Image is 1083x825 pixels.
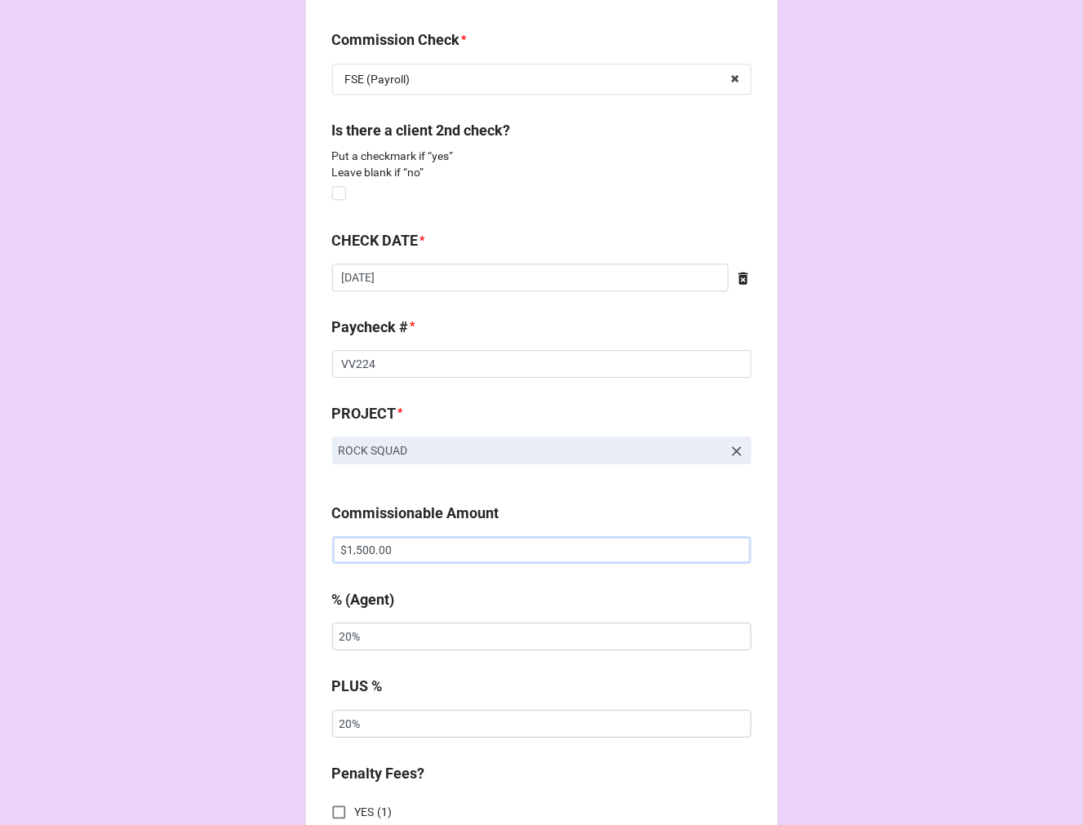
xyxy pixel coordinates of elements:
span: YES (1) [355,804,393,821]
label: Commission Check [332,29,460,51]
input: Date [332,264,729,291]
p: ROCK SQUAD [339,442,722,459]
label: Paycheck # [332,316,409,339]
label: Is there a client 2nd check? [332,119,511,142]
label: PLUS % [332,675,383,698]
label: Commissionable Amount [332,502,499,525]
label: PROJECT [332,402,397,425]
label: Penalty Fees? [332,762,425,785]
label: CHECK DATE [332,229,419,252]
div: FSE (Payroll) [345,73,411,85]
label: % (Agent) [332,588,395,611]
p: Put a checkmark if “yes” Leave blank if “no” [332,148,752,180]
